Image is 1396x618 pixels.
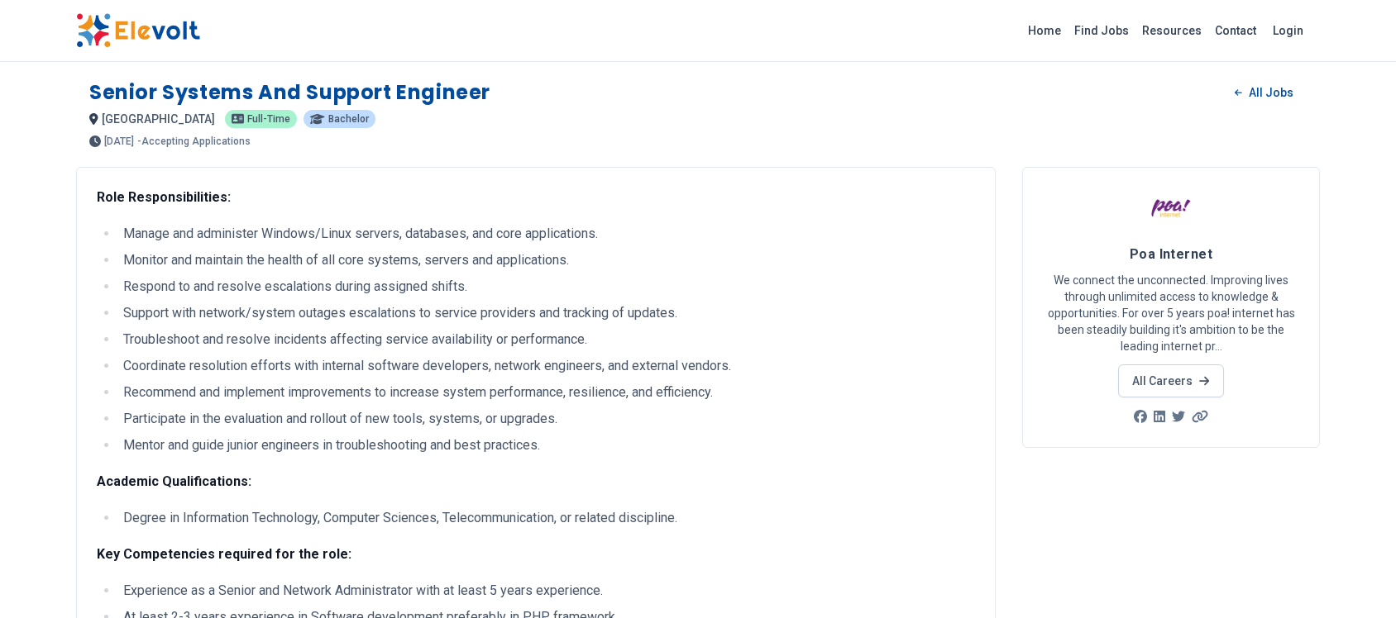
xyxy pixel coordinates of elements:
[118,508,975,528] li: Degree in Information Technology, Computer Sciences, Telecommunication, or related discipline.
[1208,17,1263,44] a: Contact
[1068,17,1135,44] a: Find Jobs
[89,79,490,106] h1: Senior Systems and Support Engineer
[1150,188,1192,229] img: Poa Internet
[118,277,975,297] li: Respond to and resolve escalations during assigned shifts.
[1263,14,1313,47] a: Login
[1021,17,1068,44] a: Home
[104,136,134,146] span: [DATE]
[118,581,975,601] li: Experience as a Senior and Network Administrator with at least 5 years experience.
[97,189,231,205] strong: Role Responsibilities:
[137,136,251,146] p: - Accepting Applications
[118,383,975,402] li: Recommend and implement improvements to increase system performance, resilience, and efficiency.
[118,303,975,323] li: Support with network/system outages escalations to service providers and tracking of updates.
[118,330,975,349] li: Troubleshoot and resolve incidents affecting service availability or performance.
[118,356,975,376] li: Coordinate resolution efforts with internal software developers, network engineers, and external ...
[1118,364,1223,397] a: All Careers
[1135,17,1208,44] a: Resources
[1221,80,1307,105] a: All Jobs
[97,546,351,562] strong: Key Competencies required for the role:
[118,435,975,455] li: Mentor and guide junior engineers in troubleshooting and best practices.
[118,224,975,244] li: Manage and administer Windows/Linux servers, databases, and core applications.
[118,409,975,429] li: Participate in the evaluation and rollout of new tools, systems, or upgrades.
[1130,246,1212,262] span: Poa Internet
[1043,272,1299,354] p: We connect the unconnected. Improving lives through unlimited access to knowledge & opportunities...
[118,250,975,270] li: Monitor and maintain the health of all core systems, servers and applications.
[328,114,369,124] span: Bachelor
[97,473,251,489] strong: Academic Qualifications:
[76,13,200,48] img: Elevolt
[247,114,290,124] span: Full-time
[102,112,215,126] span: [GEOGRAPHIC_DATA]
